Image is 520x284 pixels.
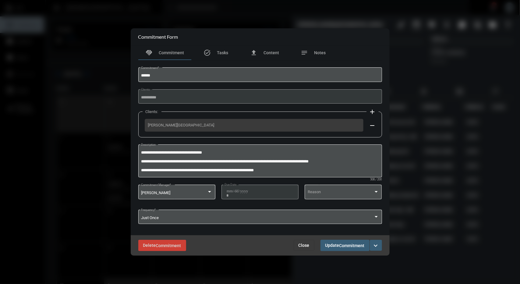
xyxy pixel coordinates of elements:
[339,243,365,248] span: Commitment
[299,243,310,248] span: Close
[141,190,170,195] span: [PERSON_NAME]
[138,34,178,40] h2: Commitment Form
[148,123,360,127] span: [PERSON_NAME][GEOGRAPHIC_DATA]
[141,215,159,220] span: Just Once
[156,243,181,248] span: Commitment
[301,49,308,56] mat-icon: notes
[203,49,211,56] mat-icon: task_alt
[325,243,365,248] span: Update
[264,50,279,55] span: Content
[320,240,370,251] button: UpdateCommitment
[369,122,376,129] mat-icon: remove
[138,240,186,251] button: DeleteCommitment
[314,50,326,55] span: Notes
[146,49,153,56] mat-icon: handshake
[143,109,161,114] label: Clients:
[143,243,181,248] span: Delete
[250,49,257,56] mat-icon: file_upload
[369,108,376,115] mat-icon: add
[370,178,382,181] mat-hint: 308 / 200
[294,240,314,251] button: Close
[217,50,228,55] span: Tasks
[372,242,380,249] mat-icon: expand_more
[159,50,184,55] span: Commitment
